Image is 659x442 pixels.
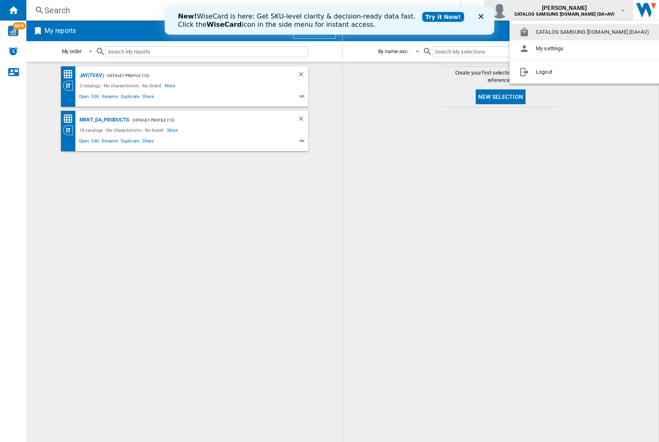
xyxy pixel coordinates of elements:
[314,7,322,12] div: Close
[165,7,494,35] iframe: Intercom live chat banner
